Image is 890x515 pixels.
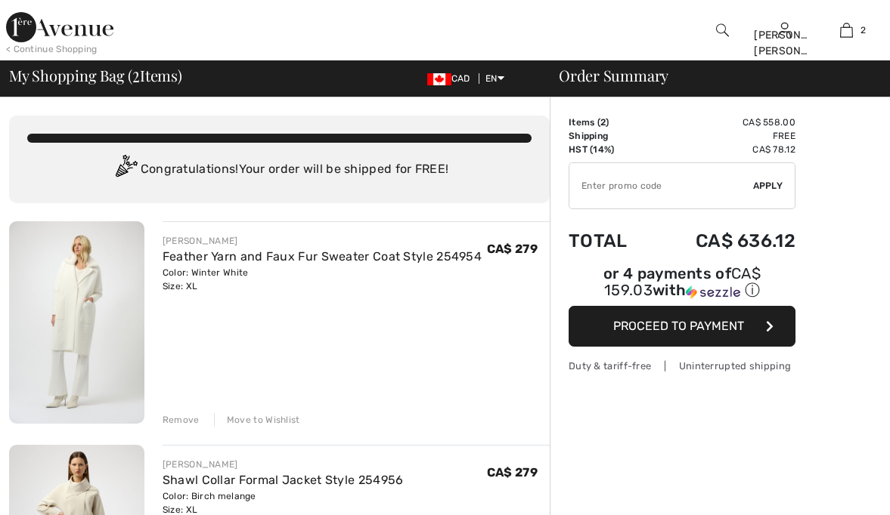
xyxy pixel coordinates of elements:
div: or 4 payments of with [569,267,795,301]
span: 2 [600,117,606,128]
img: 1ère Avenue [6,12,113,42]
a: Sign In [778,23,791,37]
div: < Continue Shopping [6,42,98,56]
div: [PERSON_NAME] [PERSON_NAME] [754,27,814,59]
img: My Info [778,21,791,39]
button: Proceed to Payment [569,306,795,347]
div: Congratulations! Your order will be shipped for FREE! [27,155,532,185]
td: Total [569,215,653,267]
span: 2 [132,64,140,84]
span: CA$ 279 [487,242,538,256]
div: Order Summary [541,68,881,83]
div: Move to Wishlist [214,413,300,427]
img: Sezzle [686,285,740,299]
td: CA$ 78.12 [653,143,795,156]
td: CA$ 636.12 [653,215,795,267]
input: Promo code [569,163,753,208]
iframe: Opens a widget where you can find more information [793,470,875,507]
img: Congratulation2.svg [110,155,141,185]
a: 2 [817,21,877,39]
div: or 4 payments ofCA$ 159.03withSezzle Click to learn more about Sezzle [569,267,795,306]
a: Shawl Collar Formal Jacket Style 254956 [163,473,404,487]
div: [PERSON_NAME] [163,234,482,248]
td: Shipping [569,129,653,143]
div: Color: Winter White Size: XL [163,266,482,293]
span: CAD [427,73,476,84]
a: Feather Yarn and Faux Fur Sweater Coat Style 254954 [163,249,482,264]
td: Free [653,129,795,143]
img: search the website [716,21,729,39]
span: EN [485,73,504,84]
span: Apply [753,179,783,193]
span: My Shopping Bag ( Items) [9,68,182,83]
img: Canadian Dollar [427,73,451,85]
span: CA$ 159.03 [604,264,761,299]
td: HST (14%) [569,143,653,156]
div: [PERSON_NAME] [163,458,404,471]
td: Items ( ) [569,116,653,129]
img: My Bag [840,21,853,39]
span: CA$ 279 [487,465,538,480]
span: Proceed to Payment [613,319,744,333]
img: Feather Yarn and Faux Fur Sweater Coat Style 254954 [9,221,144,424]
div: Remove [163,413,200,427]
td: CA$ 558.00 [653,116,795,129]
span: 2 [861,23,866,37]
div: Duty & tariff-free | Uninterrupted shipping [569,359,795,373]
